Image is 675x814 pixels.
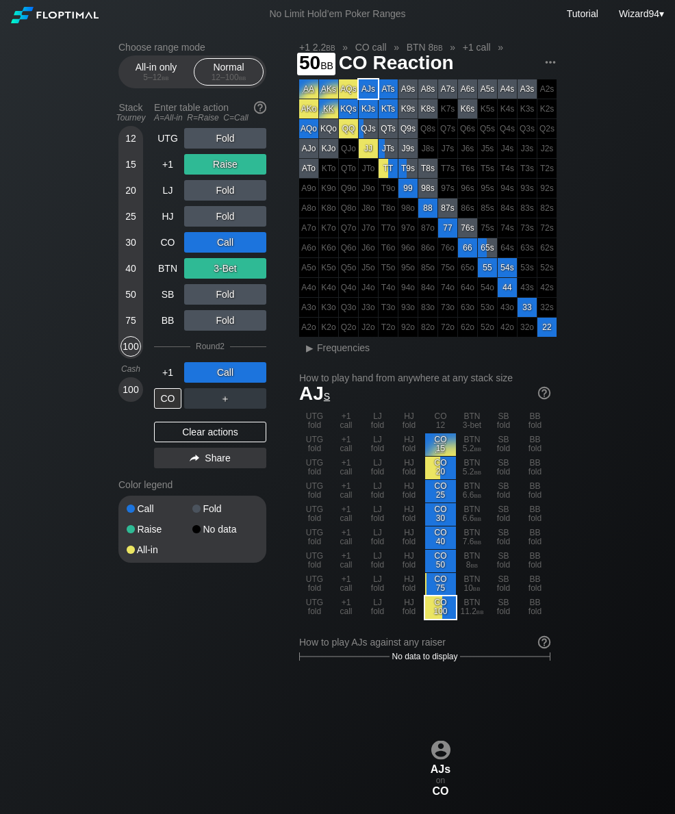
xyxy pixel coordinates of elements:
[319,258,338,277] div: 100% fold in prior round
[398,258,418,277] div: 100% fold in prior round
[299,298,318,317] div: 100% fold in prior round
[478,159,497,178] div: 100% fold in prior round
[154,113,266,123] div: A=All-in R=Raise C=Call
[457,526,487,549] div: BTN 7.6
[379,258,398,277] div: 100% fold in prior round
[319,99,338,118] div: Don't fold. No recommendation for action.
[418,79,437,99] div: A8s
[394,410,424,433] div: HJ fold
[319,159,338,178] div: 100% fold in prior round
[458,79,477,99] div: A6s
[301,340,318,356] div: ▸
[379,199,398,218] div: 100% fold in prior round
[299,457,330,479] div: UTG fold
[498,119,517,138] div: 100% fold in prior round
[418,258,437,277] div: 100% fold in prior round
[339,318,358,337] div: 100% fold in prior round
[196,342,225,351] div: Round 2
[184,180,266,201] div: Fold
[398,318,418,337] div: 100% fold in prior round
[491,42,511,53] span: »
[438,318,457,337] div: 100% fold in prior round
[299,199,318,218] div: 100% fold in prior round
[299,119,318,138] div: AQo
[537,278,557,297] div: 100% fold in prior round
[458,298,477,317] div: 100% fold in prior round
[319,318,338,337] div: 100% fold in prior round
[154,206,181,227] div: HJ
[478,139,497,158] div: 100% fold in prior round
[118,474,266,496] div: Color legend
[239,73,246,82] span: bb
[398,99,418,118] div: K9s
[154,128,181,149] div: UTG
[438,79,457,99] div: A7s
[339,119,358,138] div: QQ
[299,139,318,158] div: AJo
[297,41,337,53] span: +1 2.2
[458,99,477,118] div: K6s
[184,284,266,305] div: Fold
[478,119,497,138] div: 100% fold in prior round
[335,42,355,53] span: »
[478,99,497,118] div: 100% fold in prior round
[362,503,393,526] div: LJ fold
[120,180,141,201] div: 20
[359,278,378,297] div: 100% fold in prior round
[197,59,260,85] div: Normal
[200,73,257,82] div: 12 – 100
[458,218,477,238] div: 76s
[379,119,398,138] div: QTs
[520,433,550,456] div: BB fold
[299,383,330,404] span: AJ
[457,457,487,479] div: BTN 5.2
[474,467,482,476] span: bb
[488,526,519,549] div: SB fold
[319,79,338,99] div: Don't fold. No recommendation for action.
[299,526,330,549] div: UTG fold
[299,410,330,433] div: UTG fold
[154,180,181,201] div: LJ
[379,218,398,238] div: 100% fold in prior round
[359,99,378,118] div: KJs
[299,372,550,383] h2: How to play hand from anywhere at any stack size
[537,99,557,118] div: 100% fold in prior round
[398,159,418,178] div: T9s
[120,232,141,253] div: 30
[387,42,407,53] span: »
[398,238,418,257] div: 100% fold in prior round
[120,379,141,400] div: 100
[438,298,457,317] div: 100% fold in prior round
[331,480,361,503] div: +1 call
[339,99,358,118] div: KQs
[127,545,192,555] div: All-in
[498,318,517,337] div: 100% fold in prior round
[359,179,378,198] div: 100% fold in prior round
[379,179,398,198] div: 100% fold in prior round
[425,410,456,433] div: CO 12
[537,318,557,337] div: 22
[154,284,181,305] div: SB
[478,318,497,337] div: 100% fold in prior round
[359,218,378,238] div: 100% fold in prior round
[418,139,437,158] div: 100% fold in prior round
[398,278,418,297] div: 100% fold in prior round
[339,79,358,99] div: AQs
[319,199,338,218] div: 100% fold in prior round
[431,740,450,759] img: icon-avatar.b40e07d9.svg
[120,206,141,227] div: 25
[418,218,437,238] div: 100% fold in prior round
[299,218,318,238] div: 100% fold in prior round
[498,139,517,158] div: 100% fold in prior round
[438,199,457,218] div: 87s
[478,199,497,218] div: 100% fold in prior round
[498,99,517,118] div: 100% fold in prior round
[418,238,437,257] div: 100% fold in prior round
[518,238,537,257] div: 100% fold in prior round
[498,298,517,317] div: 100% fold in prior round
[537,258,557,277] div: 100% fold in prior round
[326,42,335,53] span: bb
[398,179,418,198] div: 99
[339,258,358,277] div: 100% fold in prior round
[619,8,659,19] span: Wizard94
